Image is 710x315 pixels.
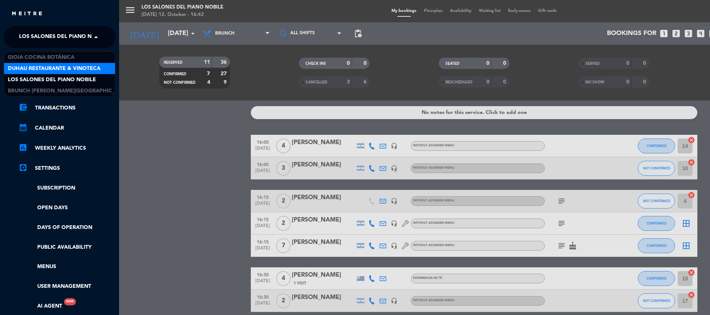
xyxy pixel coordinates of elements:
i: calendar_month [19,123,28,132]
span: Brunch [PERSON_NAME][GEOGRAPHIC_DATA][PERSON_NAME] [8,87,173,95]
img: MEITRE [11,11,43,17]
a: Public availability [19,243,115,252]
a: calendar_monthCalendar [19,124,115,133]
a: Menus [19,262,115,271]
a: User Management [19,282,115,291]
a: Open Days [19,204,115,212]
a: Days of operation [19,223,115,232]
a: Subscription [19,184,115,192]
i: account_balance_wallet [19,103,28,112]
a: assessmentWeekly Analytics [19,144,115,153]
span: Gioia Cocina Botánica [8,53,74,62]
span: Los Salones del Piano Nobile [8,76,96,84]
i: assessment [19,143,28,152]
a: Settings [19,164,115,173]
span: Los Salones del Piano Nobile [19,29,107,45]
a: account_balance_walletTransactions [19,104,115,112]
a: AI AgentNew [19,302,62,311]
div: New [64,298,76,305]
i: settings_applications [19,163,28,172]
span: Duhau Restaurante & Vinoteca [8,64,100,73]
